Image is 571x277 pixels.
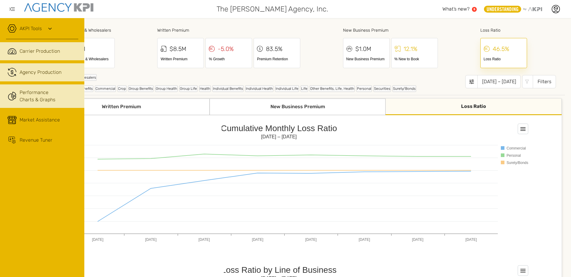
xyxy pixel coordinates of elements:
[199,85,211,92] div: Health
[404,44,417,53] div: 12.1%
[71,56,111,62] div: Carriers & Wholesalers
[442,6,470,12] span: What’s new?
[33,99,210,115] div: Written Premium
[117,85,126,92] div: Crop
[392,85,416,92] div: Surety/Bonds
[310,85,355,92] div: Other Benefits, Life, Health
[412,238,423,242] text: [DATE]
[522,75,556,88] button: Filters
[210,99,386,115] div: New Business Premium
[355,44,371,53] div: $1.0M
[359,238,370,242] text: [DATE]
[356,85,372,92] div: Personal
[198,238,210,242] text: [DATE]
[472,7,477,12] a: 5
[395,56,435,62] div: % New to Book
[477,75,521,88] div: [DATE] – [DATE]
[92,238,103,242] text: [DATE]
[480,27,527,33] div: Loss Ratio
[493,44,509,53] div: 46.5%
[373,85,391,92] div: Securities
[38,85,416,92] div: Line of Business Filters:
[465,75,521,88] button: [DATE] – [DATE]
[20,48,60,55] span: Carrier Production
[20,137,52,144] div: Revenue Tuner
[266,44,282,53] div: 83.5%
[24,3,93,12] img: agencykpi-logo-550x69-2d9e3fa8.png
[221,265,336,275] text: Loss Ratio by Line of Business
[145,238,157,242] text: [DATE]
[275,85,299,92] div: Individual Life
[385,99,562,115] div: Loss Ratio
[68,27,115,33] div: Carriers & Wholesalers
[218,44,234,53] div: -5.0%
[170,44,186,53] div: $8.5M
[221,124,337,133] text: Cumulative Monthly Loss Ratio
[301,85,308,92] div: Life
[128,85,154,92] div: Group Benefits
[507,153,521,158] text: Personal
[484,56,524,62] div: Loss Ratio
[252,238,263,242] text: [DATE]
[473,8,475,11] text: 5
[209,56,249,62] div: % Growth
[305,238,317,242] text: [DATE]
[20,69,61,76] span: Agency Production
[38,74,416,84] div: Filters:
[257,56,297,62] div: Premium Retention
[261,134,297,139] text: [DATE] – [DATE]
[533,75,556,88] div: Filters
[20,116,60,124] div: Market Assistance
[217,4,328,14] span: The [PERSON_NAME] Agency, Inc.
[157,27,300,33] div: Written Premium
[79,85,93,92] div: Benefits
[95,85,116,92] div: Commercial
[346,56,386,62] div: New Business Premium
[343,27,438,33] div: New Business Premium
[161,56,201,62] div: Written Premium
[465,238,477,242] text: [DATE]
[20,25,42,32] a: AKPI Tools
[245,85,273,92] div: Individual Health
[179,85,198,92] div: Group Life
[155,85,178,92] div: Group Health
[212,85,244,92] div: Individual Benefits
[507,161,528,165] text: Surety/Bonds
[507,146,526,150] text: Commercial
